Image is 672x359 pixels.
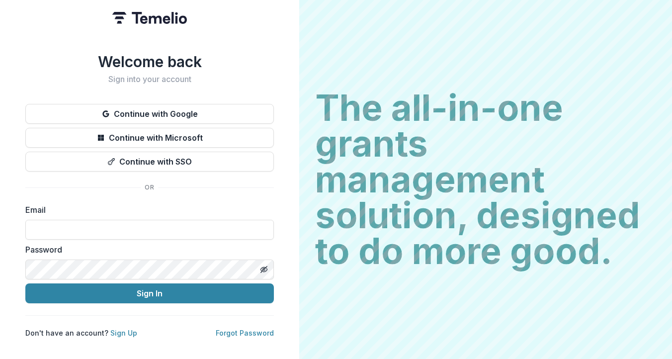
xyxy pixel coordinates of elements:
[25,204,268,216] label: Email
[25,328,137,338] p: Don't have an account?
[25,104,274,124] button: Continue with Google
[256,262,272,277] button: Toggle password visibility
[25,53,274,71] h1: Welcome back
[25,283,274,303] button: Sign In
[216,329,274,337] a: Forgot Password
[112,12,187,24] img: Temelio
[25,244,268,256] label: Password
[25,75,274,84] h2: Sign into your account
[110,329,137,337] a: Sign Up
[25,152,274,172] button: Continue with SSO
[25,128,274,148] button: Continue with Microsoft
